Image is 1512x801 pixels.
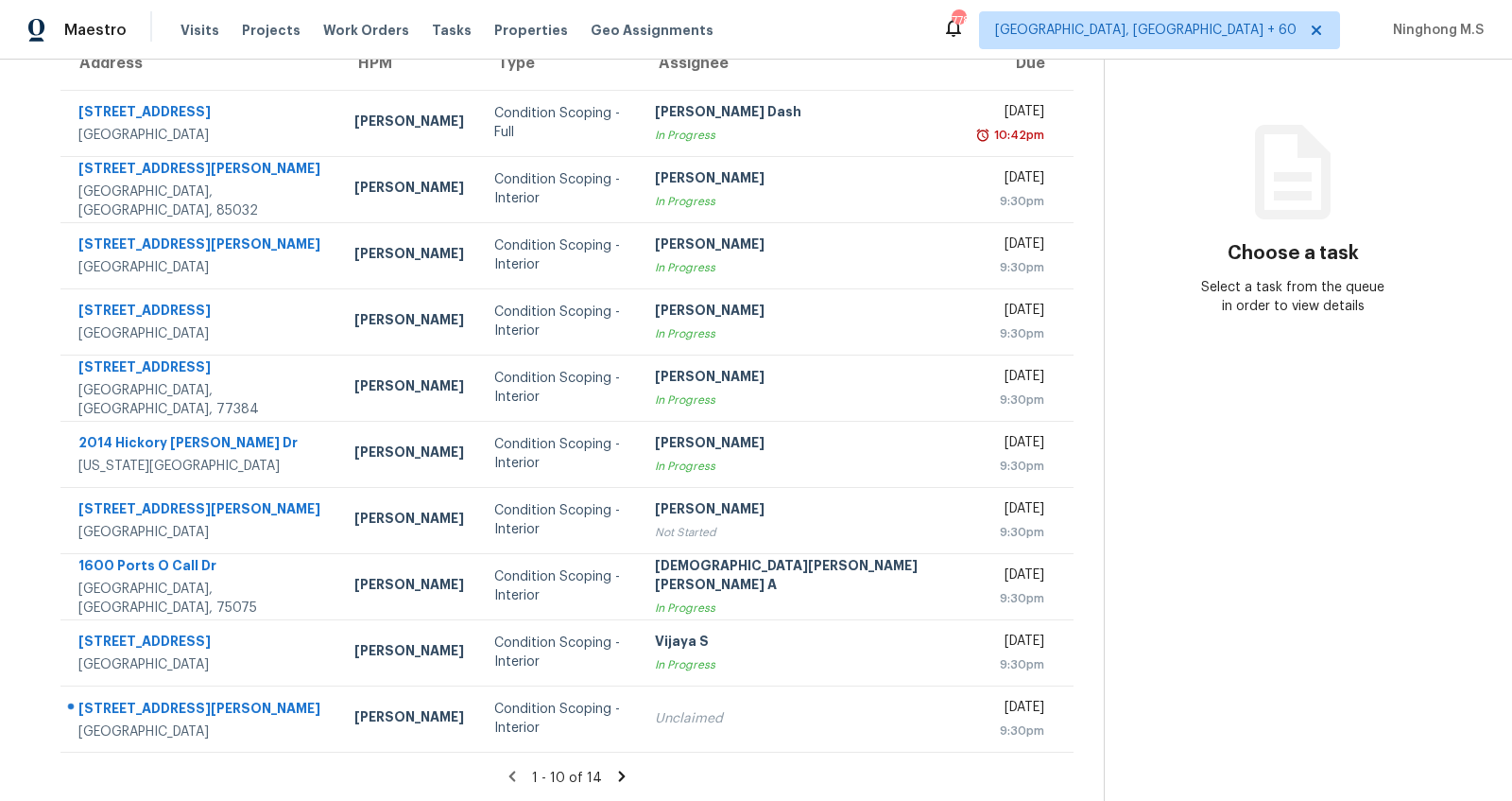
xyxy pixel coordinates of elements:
div: [PERSON_NAME] [655,235,951,258]
div: [DATE] [981,168,1044,192]
div: Condition Scoping - Interior [494,435,625,473]
span: Geo Assignments [591,21,713,40]
span: Work Orders [323,21,409,40]
div: 9:30pm [981,324,1044,343]
div: Condition Scoping - Interior [494,170,625,208]
div: 1600 Ports O Call Dr [78,556,324,580]
div: [US_STATE][GEOGRAPHIC_DATA] [78,457,324,476]
div: In Progress [655,655,951,674]
div: Condition Scoping - Interior [494,567,625,605]
span: [GEOGRAPHIC_DATA], [GEOGRAPHIC_DATA] + 60 [995,21,1297,40]
div: [DATE] [981,235,1044,258]
div: [GEOGRAPHIC_DATA], [GEOGRAPHIC_DATA], 75075 [78,580,324,618]
div: [DATE] [981,632,1044,655]
th: Address [60,37,339,90]
div: [DATE] [981,698,1044,722]
div: [GEOGRAPHIC_DATA] [78,655,324,674]
div: [STREET_ADDRESS] [78,632,324,655]
div: [GEOGRAPHIC_DATA] [78,258,324,277]
span: Properties [494,21,568,40]
div: In Progress [655,391,951,409]
div: Vijaya S [655,632,951,655]
div: [PERSON_NAME] [354,707,464,731]
span: Visits [180,21,219,40]
div: 9:30pm [981,589,1044,608]
div: [PERSON_NAME] [354,443,464,466]
div: In Progress [655,324,951,343]
div: 778 [952,11,965,30]
div: 9:30pm [981,722,1044,740]
div: [PERSON_NAME] [354,310,464,334]
div: In Progress [655,258,951,277]
div: [DEMOGRAPHIC_DATA][PERSON_NAME] [PERSON_NAME] A [655,556,951,599]
div: [PERSON_NAME] [655,168,951,192]
div: Condition Scoping - Interior [494,236,625,274]
div: Select a task from the queue in order to view details [1199,278,1388,316]
div: 9:30pm [981,391,1044,409]
div: 9:30pm [981,192,1044,211]
div: 10:42pm [990,126,1044,145]
div: Not Started [655,523,951,542]
div: Condition Scoping - Interior [494,303,625,340]
div: [PERSON_NAME] [655,367,951,391]
img: Overdue Alarm Icon [975,126,990,145]
div: [DATE] [981,433,1044,457]
div: 2014 Hickory [PERSON_NAME] Dr [78,433,324,457]
div: [STREET_ADDRESS][PERSON_NAME] [78,499,324,523]
th: Due [966,37,1074,90]
div: In Progress [655,457,951,476]
div: [PERSON_NAME] [655,301,951,324]
div: In Progress [655,192,951,211]
div: 9:30pm [981,457,1044,476]
div: [DATE] [981,102,1044,126]
th: Type [479,37,640,90]
div: 9:30pm [981,655,1044,674]
div: Unclaimed [655,709,951,728]
th: HPM [339,37,479,90]
div: Condition Scoping - Full [494,104,625,142]
div: Condition Scoping - Interior [494,634,625,671]
div: [STREET_ADDRESS][PERSON_NAME] [78,235,324,258]
div: [STREET_ADDRESS][PERSON_NAME] [78,699,324,723]
div: In Progress [655,126,951,145]
div: Condition Scoping - Interior [494,700,625,738]
div: [PERSON_NAME] [354,641,464,665]
div: [PERSON_NAME] [354,575,464,599]
div: [PERSON_NAME] Dash [655,102,951,126]
div: [GEOGRAPHIC_DATA] [78,126,324,145]
div: 9:30pm [981,258,1044,277]
div: [DATE] [981,301,1044,324]
span: Maestro [64,21,127,40]
div: [PERSON_NAME] [354,376,464,400]
span: Tasks [432,24,472,37]
div: Condition Scoping - Interior [494,501,625,539]
div: [DATE] [981,566,1044,589]
div: In Progress [655,599,951,618]
div: [DATE] [981,367,1044,391]
span: Ninghong M.S [1385,21,1484,40]
div: [STREET_ADDRESS] [78,357,324,381]
div: [GEOGRAPHIC_DATA] [78,324,324,343]
div: 9:30pm [981,523,1044,542]
div: [PERSON_NAME] [655,499,951,523]
div: [PERSON_NAME] [354,244,464,268]
div: [PERSON_NAME] [354,112,464,135]
div: [GEOGRAPHIC_DATA] [78,523,324,542]
div: [GEOGRAPHIC_DATA], [GEOGRAPHIC_DATA], 85032 [78,183,324,220]
div: [PERSON_NAME] [655,433,951,457]
span: Projects [242,21,301,40]
div: [GEOGRAPHIC_DATA] [78,723,324,741]
div: [STREET_ADDRESS] [78,301,324,324]
div: [STREET_ADDRESS][PERSON_NAME] [78,159,324,183]
div: [PERSON_NAME] [354,178,464,201]
div: Condition Scoping - Interior [494,369,625,407]
div: [DATE] [981,499,1044,523]
span: 1 - 10 of 14 [532,772,602,785]
div: [PERSON_NAME] [354,509,464,532]
div: [GEOGRAPHIC_DATA], [GEOGRAPHIC_DATA], 77384 [78,381,324,419]
div: [STREET_ADDRESS] [78,102,324,126]
h3: Choose a task [1228,244,1359,263]
th: Assignee [640,37,966,90]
